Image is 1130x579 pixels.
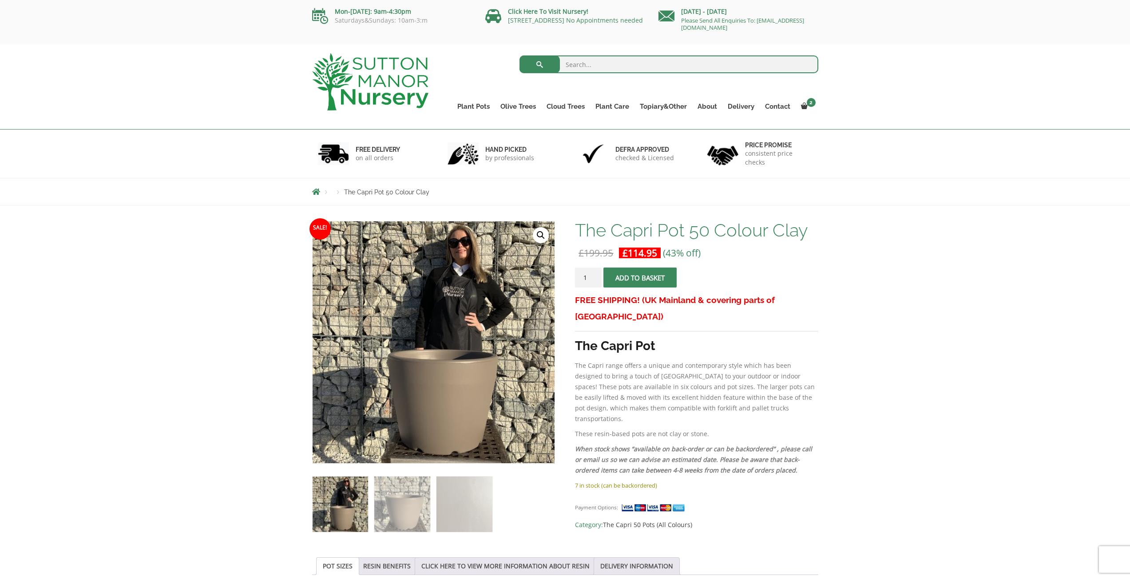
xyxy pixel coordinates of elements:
em: When stock shows “available on back-order or can be backordered” , please call or email us so we ... [575,445,812,474]
img: The Capri Pot 50 Colour Clay - Image 3 [436,477,492,532]
p: by professionals [485,154,534,162]
img: 1.jpg [318,142,349,165]
span: £ [622,247,628,259]
img: The Capri Pot 50 Colour Clay - DC0B1B62 1E7F 4946 AB5F FC0036C80446 scaled [313,221,555,463]
span: 2 [807,98,816,107]
a: About [692,100,722,113]
p: consistent price checks [745,149,813,167]
a: RESIN BENEFITS [363,558,411,575]
h6: Defra approved [615,146,674,154]
p: checked & Licensed [615,154,674,162]
a: POT SIZES [323,558,353,575]
p: [DATE] - [DATE] [658,6,818,17]
span: Category: [575,520,818,530]
input: Search... [519,55,818,73]
span: Sale! [309,218,331,240]
span: £ [579,247,584,259]
a: 2 [796,100,818,113]
a: View full-screen image gallery [533,227,549,243]
p: The Capri range offers a unique and contemporary style which has been designed to bring a touch o... [575,360,818,424]
p: on all orders [356,154,400,162]
a: Plant Care [590,100,634,113]
img: logo [312,53,428,110]
nav: Breadcrumbs [312,188,818,195]
button: Add to basket [603,268,677,288]
a: DELIVERY INFORMATION [600,558,673,575]
a: Click Here To Visit Nursery! [508,7,588,16]
a: Topiary&Other [634,100,692,113]
input: Product quantity [575,268,602,288]
bdi: 199.95 [579,247,613,259]
h1: The Capri Pot 50 Colour Clay [575,221,818,240]
a: Plant Pots [452,100,495,113]
img: 3.jpg [578,142,609,165]
img: The Capri Pot 50 Colour Clay - Image 2 [374,477,430,532]
h6: FREE DELIVERY [356,146,400,154]
a: Cloud Trees [541,100,590,113]
img: 2.jpg [448,142,479,165]
a: Delivery [722,100,760,113]
img: The Capri Pot 50 Colour Clay [313,477,368,532]
p: 7 in stock (can be backordered) [575,480,818,491]
bdi: 114.95 [622,247,657,259]
h3: FREE SHIPPING! (UK Mainland & covering parts of [GEOGRAPHIC_DATA]) [575,292,818,325]
img: 4.jpg [707,140,738,167]
p: Saturdays&Sundays: 10am-3:m [312,17,472,24]
a: Contact [760,100,796,113]
span: (43% off) [663,247,701,259]
small: Payment Options: [575,504,618,511]
h6: hand picked [485,146,534,154]
a: CLICK HERE TO VIEW MORE INFORMATION ABOUT RESIN [421,558,590,575]
p: These resin-based pots are not clay or stone. [575,429,818,439]
a: Olive Trees [495,100,541,113]
span: The Capri Pot 50 Colour Clay [344,189,429,196]
p: Mon-[DATE]: 9am-4:30pm [312,6,472,17]
a: [STREET_ADDRESS] No Appointments needed [508,16,643,24]
h6: Price promise [745,141,813,149]
a: The Capri 50 Pots (All Colours) [603,520,692,529]
a: Please Send All Enquiries To: [EMAIL_ADDRESS][DOMAIN_NAME] [681,16,804,32]
img: payment supported [621,503,688,512]
strong: The Capri Pot [575,339,655,353]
